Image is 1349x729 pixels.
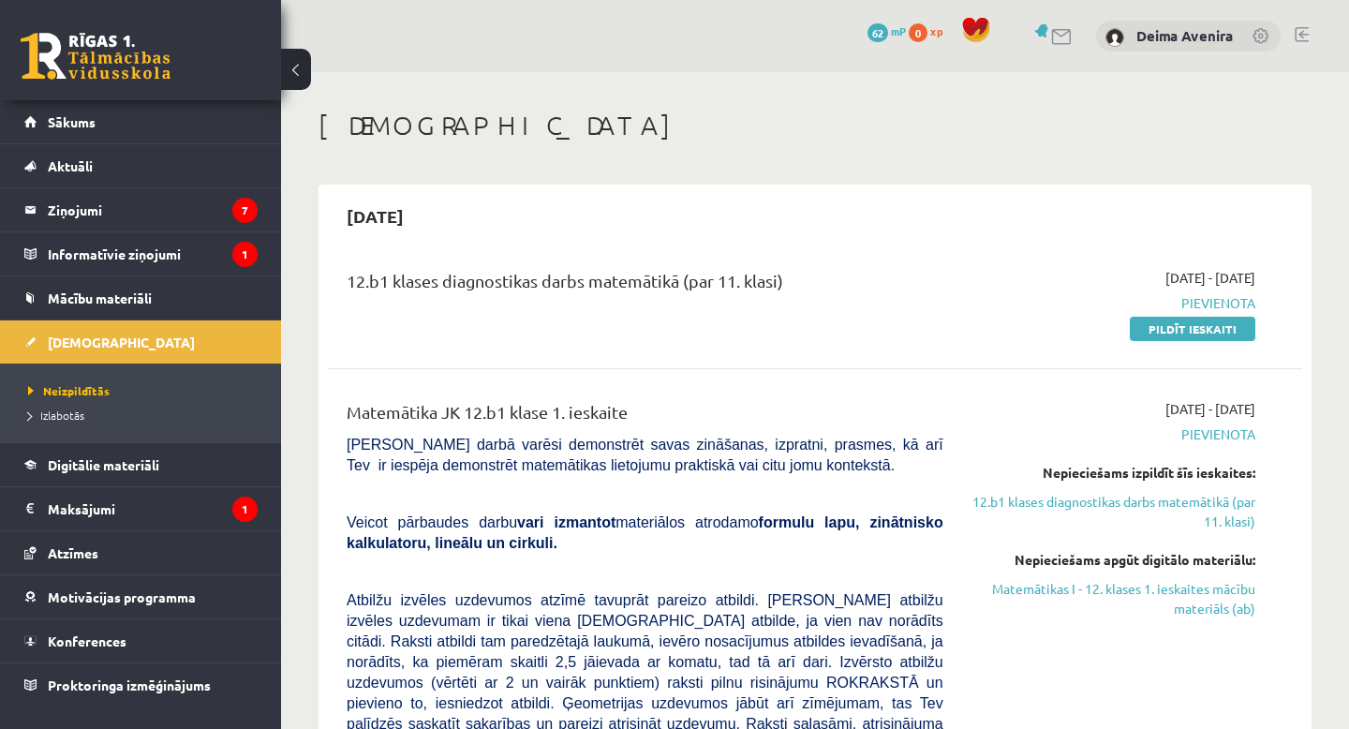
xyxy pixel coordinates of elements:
[1136,26,1233,45] a: Deima Avenira
[24,232,258,275] a: Informatīvie ziņojumi1
[328,194,422,238] h2: [DATE]
[971,492,1255,531] a: 12.b1 klases diagnostikas darbs matemātikā (par 11. klasi)
[24,619,258,662] a: Konferences
[24,320,258,364] a: [DEMOGRAPHIC_DATA]
[48,232,258,275] legend: Informatīvie ziņojumi
[28,407,262,424] a: Izlabotās
[28,382,262,399] a: Neizpildītās
[347,514,943,551] span: Veicot pārbaudes darbu materiālos atrodamo
[347,514,943,551] b: formulu lapu, zinātnisko kalkulatoru, lineālu un cirkuli.
[24,188,258,231] a: Ziņojumi7
[48,632,126,649] span: Konferences
[347,399,943,434] div: Matemātika JK 12.b1 klase 1. ieskaite
[48,113,96,130] span: Sākums
[971,579,1255,618] a: Matemātikas I - 12. klases 1. ieskaites mācību materiāls (ab)
[21,33,170,80] a: Rīgas 1. Tālmācības vidusskola
[891,23,906,38] span: mP
[971,463,1255,483] div: Nepieciešams izpildīt šīs ieskaites:
[48,487,258,530] legend: Maksājumi
[909,23,927,42] span: 0
[971,550,1255,570] div: Nepieciešams apgūt digitālo materiālu:
[971,424,1255,444] span: Pievienota
[1165,399,1255,419] span: [DATE] - [DATE]
[48,290,152,306] span: Mācību materiāli
[24,487,258,530] a: Maksājumi1
[48,588,196,605] span: Motivācijas programma
[867,23,906,38] a: 62 mP
[930,23,942,38] span: xp
[1130,317,1255,341] a: Pildīt ieskaiti
[517,514,615,530] b: vari izmantot
[232,242,258,267] i: 1
[48,188,258,231] legend: Ziņojumi
[24,144,258,187] a: Aktuāli
[232,497,258,522] i: 1
[28,408,84,423] span: Izlabotās
[971,293,1255,313] span: Pievienota
[319,110,1312,141] h1: [DEMOGRAPHIC_DATA]
[28,383,110,398] span: Neizpildītās
[24,663,258,707] a: Proktoringa izmēģinājums
[24,100,258,143] a: Sākums
[347,437,943,473] span: [PERSON_NAME] darbā varēsi demonstrēt savas zināšanas, izpratni, prasmes, kā arī Tev ir iespēja d...
[1105,28,1124,47] img: Deima Avenira
[232,198,258,223] i: 7
[24,443,258,486] a: Digitālie materiāli
[48,456,159,473] span: Digitālie materiāli
[48,544,98,561] span: Atzīmes
[48,677,211,693] span: Proktoringa izmēģinājums
[347,268,943,303] div: 12.b1 klases diagnostikas darbs matemātikā (par 11. klasi)
[867,23,888,42] span: 62
[24,531,258,574] a: Atzīmes
[24,276,258,320] a: Mācību materiāli
[1165,268,1255,288] span: [DATE] - [DATE]
[48,334,195,350] span: [DEMOGRAPHIC_DATA]
[48,157,93,174] span: Aktuāli
[909,23,952,38] a: 0 xp
[24,575,258,618] a: Motivācijas programma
